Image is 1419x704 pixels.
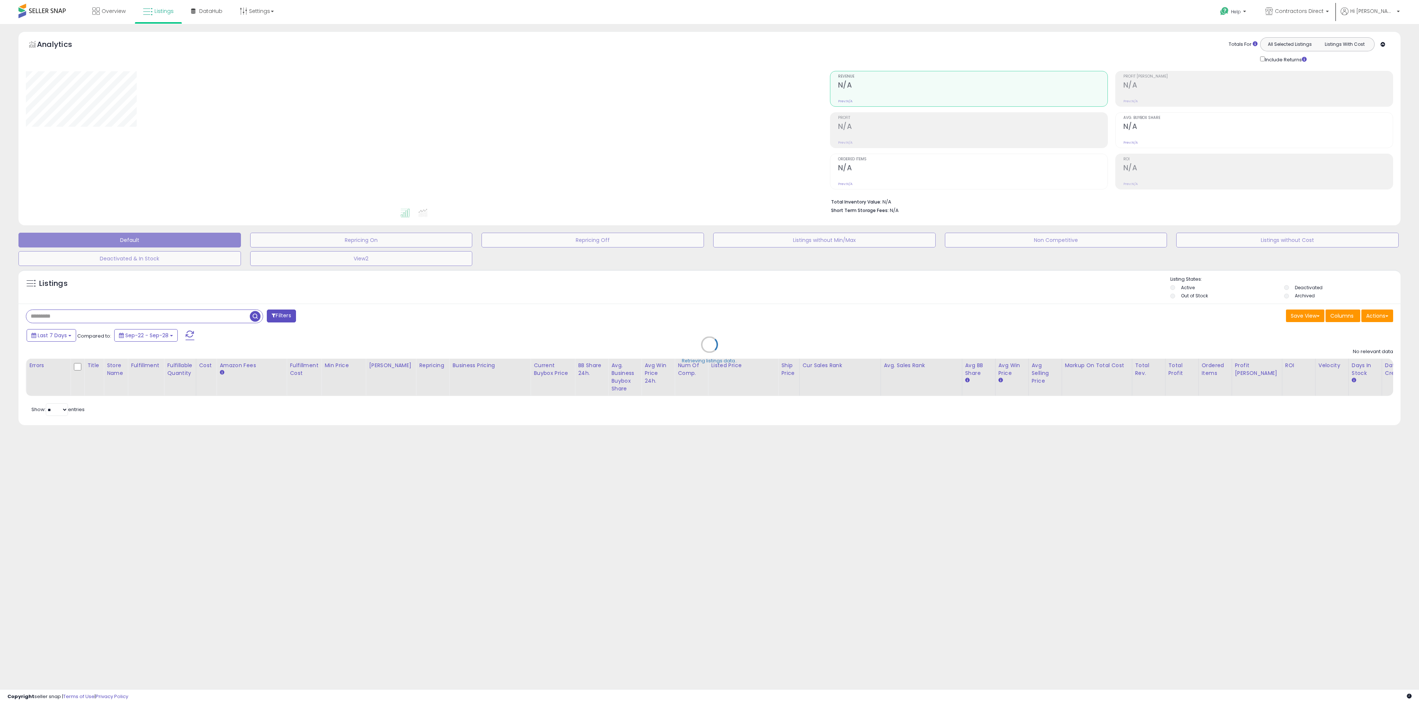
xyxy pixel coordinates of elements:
[890,207,899,214] span: N/A
[18,233,241,247] button: Default
[1123,157,1393,161] span: ROI
[1176,233,1399,247] button: Listings without Cost
[1123,182,1138,186] small: Prev: N/A
[831,197,1388,206] li: N/A
[838,164,1107,174] h2: N/A
[1220,7,1229,16] i: Get Help
[481,233,704,247] button: Repricing Off
[1255,55,1316,64] div: Include Returns
[37,39,86,51] h5: Analytics
[1123,81,1393,91] h2: N/A
[1275,7,1324,15] span: Contractors Direct
[1350,7,1395,15] span: Hi [PERSON_NAME]
[1123,164,1393,174] h2: N/A
[682,358,737,364] div: Retrieving listings data..
[838,99,853,103] small: Prev: N/A
[1123,99,1138,103] small: Prev: N/A
[1231,8,1241,15] span: Help
[1341,7,1400,24] a: Hi [PERSON_NAME]
[831,199,881,205] b: Total Inventory Value:
[102,7,126,15] span: Overview
[831,207,889,213] b: Short Term Storage Fees:
[250,233,473,247] button: Repricing On
[18,251,241,266] button: Deactivated & In Stock
[199,7,222,15] span: DataHub
[838,182,853,186] small: Prev: N/A
[154,7,174,15] span: Listings
[838,140,853,145] small: Prev: N/A
[1317,40,1372,49] button: Listings With Cost
[250,251,473,266] button: View2
[1123,75,1393,79] span: Profit [PERSON_NAME]
[1123,140,1138,145] small: Prev: N/A
[838,157,1107,161] span: Ordered Items
[838,122,1107,132] h2: N/A
[1229,41,1258,48] div: Totals For
[1214,1,1253,24] a: Help
[1262,40,1317,49] button: All Selected Listings
[838,75,1107,79] span: Revenue
[945,233,1167,247] button: Non Competitive
[838,81,1107,91] h2: N/A
[1123,122,1393,132] h2: N/A
[713,233,936,247] button: Listings without Min/Max
[1123,116,1393,120] span: Avg. Buybox Share
[838,116,1107,120] span: Profit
